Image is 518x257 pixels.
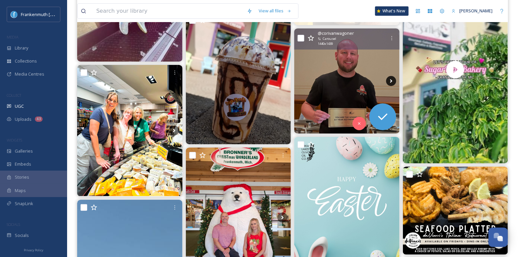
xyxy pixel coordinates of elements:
[15,174,29,180] span: Stories
[15,161,31,167] span: Embeds
[488,228,508,247] button: Open Chat
[21,11,71,17] span: Frankenmuth [US_STATE]
[15,187,26,194] span: Maps
[294,28,400,133] img: The ACF Flint/Saginaw Chapter had an exciting meeting this week in Frankenmuth, MI. _sweetshinebb...
[77,65,183,196] img: Friday is here and our coolers are FULLY stocked… but for how long? These fabulous ladies kicked ...
[15,116,32,122] span: Uploads
[15,232,29,239] span: Socials
[318,30,354,36] span: @ corivanwagoner
[24,246,43,254] a: Privacy Policy
[448,4,496,17] a: [PERSON_NAME]
[15,103,24,109] span: UGC
[403,167,508,255] img: 🦞✨ It's Seafood Friday! ✨🦞 Available after 4pm every Friday evening! It’s the highlight of the we...
[256,4,295,17] a: View all files
[375,6,409,16] a: What's New
[459,8,493,14] span: [PERSON_NAME]
[186,13,291,144] img: 🥤 Kick Off the Weekend & Say Goodbye to Summer! ☀️ Cool off and treat yourself with a delicious m...
[93,4,244,18] input: Search your library
[7,93,21,98] span: COLLECT
[24,248,43,252] span: Privacy Policy
[15,71,44,77] span: Media Centres
[7,34,18,39] span: MEDIA
[7,138,22,143] span: WIDGETS
[15,148,33,154] span: Galleries
[15,45,28,51] span: Library
[35,116,43,122] div: 43
[7,222,20,227] span: SOCIALS
[15,58,37,64] span: Collections
[323,36,336,41] span: Carousel
[11,11,17,18] img: Social%20Media%20PFP%202025.jpg
[15,200,33,207] span: SnapLink
[318,41,333,46] span: 1440 x 1439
